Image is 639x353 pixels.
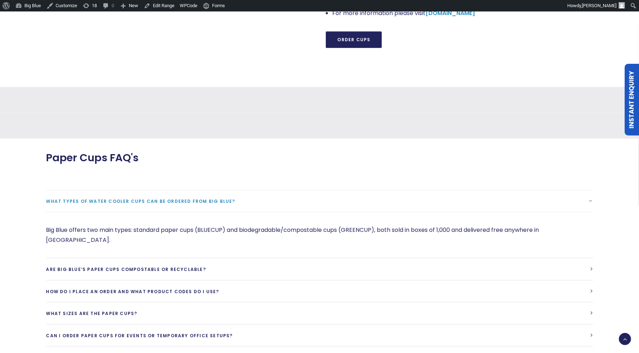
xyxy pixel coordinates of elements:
span: What sizes are the paper cups? [46,310,137,316]
iframe: Chatbot [592,306,629,343]
a: Instant Enquiry [625,64,639,135]
a: Are Big Blue’s paper cups compostable or recyclable? [46,258,593,280]
a: Order Cups [326,32,382,48]
span: How do I place an order and what product codes do I use? [46,288,219,295]
a: How do I place an order and what product codes do I use? [46,281,593,302]
a: What sizes are the paper cups? [46,302,593,324]
a: [DOMAIN_NAME] [426,9,475,17]
span: Are Big Blue’s paper cups compostable or recyclable? [46,266,206,272]
a: What types of water cooler cups can be ordered from Big Blue? [46,190,593,212]
span: Paper Cups FAQ's [46,152,139,164]
span: Can I order paper cups for events or temporary office setups? [46,333,233,339]
li: For more information please visit [332,8,499,18]
span: What types of water cooler cups can be ordered from Big Blue? [46,198,235,204]
a: Can I order paper cups for events or temporary office setups? [46,325,593,347]
span: [PERSON_NAME] [582,3,616,8]
p: Big Blue offers two main types: standard paper cups (BLUECUP) and biodegradable/compostable cups ... [46,225,593,245]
